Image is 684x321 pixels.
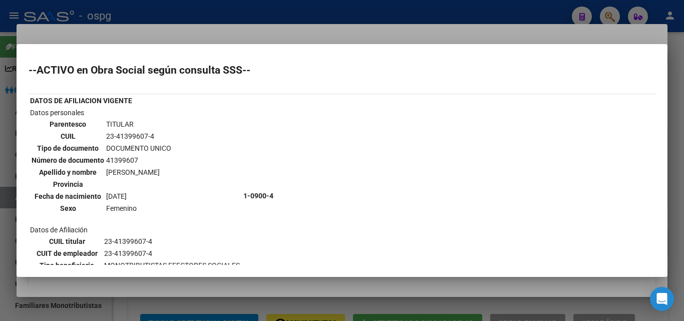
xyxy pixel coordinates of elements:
td: TITULAR [106,119,172,130]
b: 1-0900-4 [243,192,273,200]
th: Sexo [31,203,105,214]
h2: --ACTIVO en Obra Social según consulta SSS-- [29,65,655,75]
div: Open Intercom Messenger [650,287,674,311]
td: Datos personales Datos de Afiliación [30,107,242,284]
b: DATOS DE AFILIACION VIGENTE [30,97,132,105]
td: [DATE] [106,191,172,202]
td: Femenino [106,203,172,214]
td: MONOTRIBUTISTAS EFECTORES SOCIALES [104,260,240,271]
th: CUIT de empleador [31,248,103,259]
th: Tipo beneficiario [31,260,103,271]
td: 23-41399607-4 [104,236,240,247]
th: CUIL [31,131,105,142]
th: Tipo de documento [31,143,105,154]
td: 41399607 [106,155,172,166]
td: DOCUMENTO UNICO [106,143,172,154]
th: CUIL titular [31,236,103,247]
th: Provincia [31,179,105,190]
td: 23-41399607-4 [104,248,240,259]
th: Fecha de nacimiento [31,191,105,202]
td: [PERSON_NAME] [106,167,172,178]
th: Número de documento [31,155,105,166]
td: 23-41399607-4 [106,131,172,142]
th: Parentesco [31,119,105,130]
th: Apellido y nombre [31,167,105,178]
